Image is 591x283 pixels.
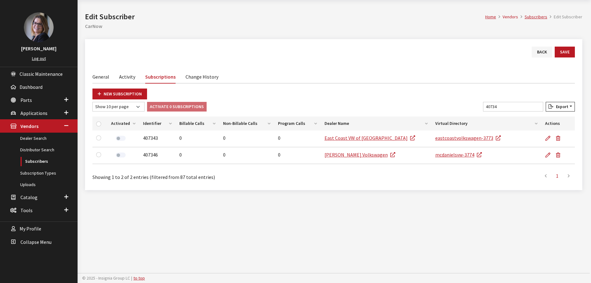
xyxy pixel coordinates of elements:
span: | [131,275,132,281]
div: Showing 1 to 2 of 2 entries (filtered from 87 total entries) [92,169,289,181]
th: Billable Calls: activate to sort column ascending [176,116,220,130]
span: My Profile [20,226,41,232]
th: Actions [541,116,575,130]
a: Log out [32,56,46,61]
td: 0 [176,147,220,164]
a: Edit Subscription [545,130,553,146]
th: Dealer Name: activate to sort column ascending [321,116,432,130]
label: Activate Subscription [116,153,126,157]
td: 0 [274,130,321,147]
td: 0 [219,130,274,147]
button: Delete Subscription [553,147,566,163]
td: 0 [176,130,220,147]
a: eastcoastvolkswagen-3773 [435,135,501,141]
h2: CarNow [85,22,582,30]
input: Filter table results [483,102,543,112]
a: mcdanielsvw-3774 [435,152,482,158]
button: Save [555,47,575,57]
a: Back [532,47,552,57]
span: Collapse Menu [20,239,51,245]
span: © 2025 - Insignia Group LC [82,275,130,281]
a: Change History [186,70,218,83]
span: Tools [20,207,33,213]
th: Program Calls: activate to sort column ascending [274,116,321,130]
a: New Subscription [92,89,147,99]
label: Activate Subscription [116,136,126,141]
a: Edit Subscription [545,147,553,163]
span: Export [553,104,568,109]
span: Applications [20,110,47,116]
a: Subscribers [525,14,547,20]
span: Parts [20,97,32,103]
span: Dashboard [20,84,43,90]
img: Kim Callahan Collins [24,12,54,42]
li: Edit Subscriber [547,14,582,20]
th: Identifier: activate to sort column ascending [139,116,176,130]
a: Home [485,14,496,20]
h3: [PERSON_NAME] [6,45,71,52]
td: 407343 [139,130,176,147]
th: Non-Billable Calls: activate to sort column ascending [219,116,274,130]
h1: Edit Subscriber [85,11,485,22]
td: 0 [219,147,274,164]
th: Activated: activate to sort column ascending [107,116,139,130]
a: [PERSON_NAME] Volkswagen [325,152,395,158]
a: Subscriptions [145,70,176,84]
li: Vendors [496,14,518,20]
td: 407346 [139,147,176,164]
span: Vendors [20,123,38,130]
a: to top [133,275,145,281]
a: Activity [119,70,135,83]
td: 0 [274,147,321,164]
a: East Coast VW of [GEOGRAPHIC_DATA] [325,135,415,141]
span: Classic Maintenance [20,71,63,77]
button: Export [546,102,575,112]
button: Delete Subscription [553,130,566,146]
a: 1 [552,170,563,182]
span: Catalog [20,194,38,200]
a: General [92,70,109,83]
th: Virtual Directory: activate to sort column ascending [432,116,542,130]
